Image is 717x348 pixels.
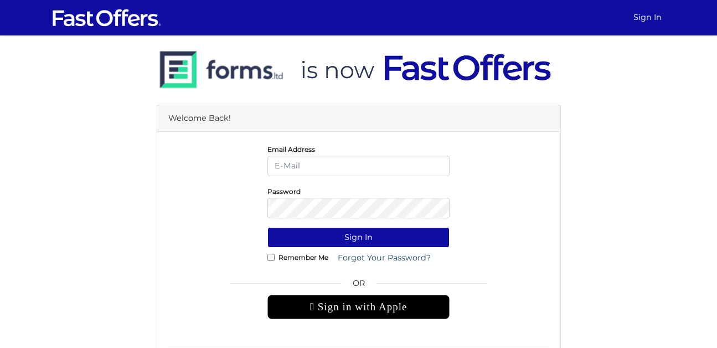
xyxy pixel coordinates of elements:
[267,156,450,176] input: E-Mail
[157,105,560,132] div: Welcome Back!
[267,277,450,295] span: OR
[331,248,438,268] a: Forgot Your Password?
[267,227,450,248] button: Sign In
[267,190,301,193] label: Password
[267,148,315,151] label: Email Address
[278,256,328,259] label: Remember Me
[267,295,450,319] div: Sign in with Apple
[629,7,666,28] a: Sign In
